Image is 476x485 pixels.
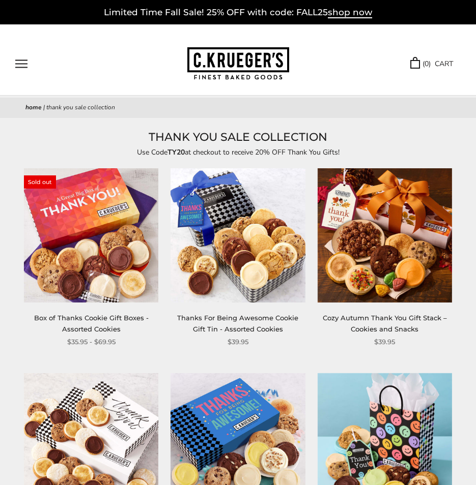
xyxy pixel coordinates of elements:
[25,146,451,158] p: Use Code at checkout to receive 20% OFF Thank You Gifts!
[46,103,115,111] span: THANK YOU SALE COLLECTION
[328,7,372,18] span: shop now
[15,59,27,68] button: Open navigation
[318,168,452,302] img: Cozy Autumn Thank You Gift Stack – Cookies and Snacks
[25,103,451,113] nav: breadcrumbs
[167,147,185,157] strong: TY20
[410,58,453,70] a: (0) CART
[187,47,289,80] img: C.KRUEGER'S
[24,168,158,302] img: Box of Thanks Cookie Gift Boxes - Assorted Cookies
[25,103,42,111] a: Home
[228,337,248,347] span: $39.95
[171,168,305,302] img: Thanks For Being Awesome Cookie Gift Tin - Assorted Cookies
[43,103,45,111] span: |
[104,7,372,18] a: Limited Time Fall Sale! 25% OFF with code: FALL25shop now
[34,314,149,332] a: Box of Thanks Cookie Gift Boxes - Assorted Cookies
[24,175,56,189] span: Sold out
[177,314,298,332] a: Thanks For Being Awesome Cookie Gift Tin - Assorted Cookies
[25,128,451,146] h1: THANK YOU SALE COLLECTION
[323,314,447,332] a: Cozy Autumn Thank You Gift Stack – Cookies and Snacks
[374,337,395,347] span: $39.95
[67,337,116,347] span: $35.95 - $69.95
